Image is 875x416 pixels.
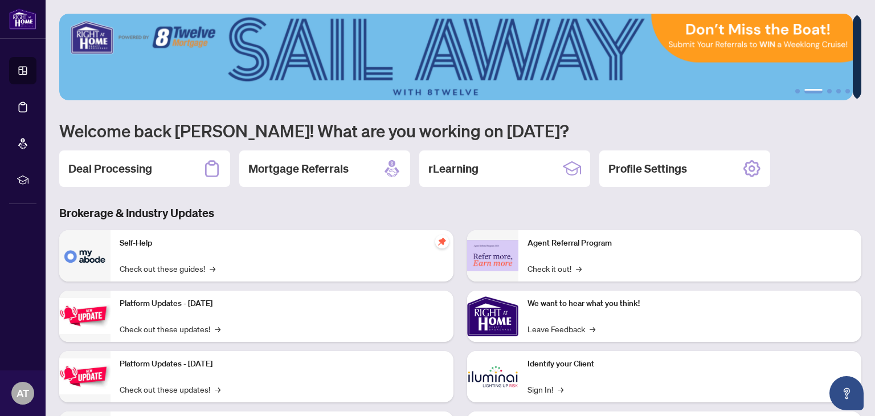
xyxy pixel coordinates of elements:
h2: rLearning [428,161,479,177]
button: Open asap [829,376,864,410]
span: → [558,383,563,395]
img: logo [9,9,36,30]
h3: Brokerage & Industry Updates [59,205,861,221]
h1: Welcome back [PERSON_NAME]! What are you working on [DATE]? [59,120,861,141]
a: Check out these updates!→ [120,383,220,395]
p: We want to hear what you think! [528,297,852,310]
span: AT [17,385,29,401]
span: → [215,323,220,335]
span: → [210,262,215,275]
img: Identify your Client [467,351,518,402]
button: 4 [836,89,841,93]
img: Self-Help [59,230,111,282]
p: Identify your Client [528,358,852,370]
h2: Deal Processing [68,161,152,177]
img: We want to hear what you think! [467,291,518,342]
a: Check out these guides!→ [120,262,215,275]
a: Leave Feedback→ [528,323,595,335]
p: Self-Help [120,237,444,250]
h2: Mortgage Referrals [248,161,349,177]
p: Platform Updates - [DATE] [120,358,444,370]
p: Platform Updates - [DATE] [120,297,444,310]
img: Platform Updates - July 8, 2025 [59,358,111,394]
button: 2 [804,89,823,93]
span: → [215,383,220,395]
a: Check it out!→ [528,262,582,275]
span: pushpin [435,235,449,248]
a: Sign In!→ [528,383,563,395]
img: Slide 1 [59,14,853,100]
img: Platform Updates - July 21, 2025 [59,298,111,334]
img: Agent Referral Program [467,240,518,271]
button: 3 [827,89,832,93]
a: Check out these updates!→ [120,323,220,335]
span: → [590,323,595,335]
button: 5 [845,89,850,93]
span: → [576,262,582,275]
p: Agent Referral Program [528,237,852,250]
button: 1 [795,89,800,93]
h2: Profile Settings [608,161,687,177]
